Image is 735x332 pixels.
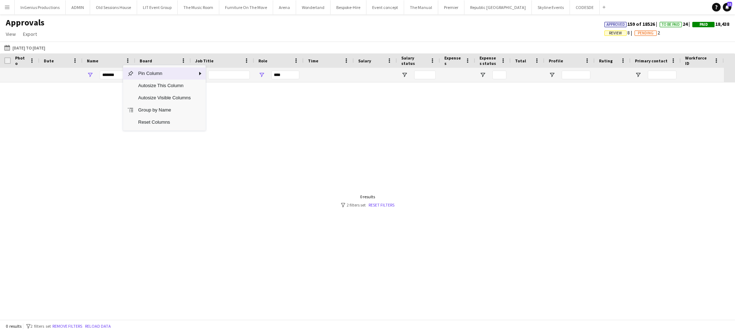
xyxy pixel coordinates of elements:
[51,322,84,330] button: Remove filters
[308,58,318,63] span: Time
[479,55,498,66] span: Expenses status
[134,116,195,128] span: Reset Columns
[532,0,570,14] button: Skyline Events
[15,0,66,14] button: InGenius Productions
[331,0,366,14] button: Bespoke-Hire
[84,322,112,330] button: Reload data
[6,31,16,37] span: View
[195,58,214,63] span: Job Title
[296,0,331,14] button: Wonderland
[570,0,600,14] button: CODESDE
[464,0,532,14] button: Republic [GEOGRAPHIC_DATA]
[87,58,98,63] span: Name
[15,55,27,66] span: Photo
[635,29,660,36] span: 2
[258,58,267,63] span: Role
[444,55,462,66] span: Expenses
[341,202,394,208] div: 2 filters set
[178,0,219,14] button: The Music Room
[341,194,394,199] div: 0 results
[609,31,622,35] span: Review
[100,71,131,79] input: Name Filter Input
[692,21,729,27] span: 18,438
[723,3,731,11] a: 11
[90,0,137,14] button: Old Sessions House
[492,71,506,79] input: Expenses status Filter Input
[258,72,265,78] button: Open Filter Menu
[208,71,250,79] input: Job Title Filter Input
[515,58,526,63] span: Total
[134,80,195,92] span: Autosize This Column
[549,58,563,63] span: Profile
[134,104,195,116] span: Group by Name
[273,0,296,14] button: Arena
[140,58,152,63] span: Board
[404,0,438,14] button: The Manual
[662,22,680,27] span: To Be Paid
[134,67,195,80] span: Pin Column
[4,57,11,64] input: Column with Header Selection
[134,92,195,104] span: Autosize Visible Columns
[123,65,206,131] div: Column Menu
[401,55,427,66] span: Salary status
[604,21,660,27] span: 159 of 18526
[648,71,677,79] input: Primary contact Filter Input
[369,202,394,208] a: Reset filters
[685,55,711,66] span: Workforce ID
[607,22,625,27] span: Approved
[414,71,436,79] input: Salary status Filter Input
[562,71,590,79] input: Profile Filter Input
[604,29,635,36] span: 8
[638,31,654,35] span: Pending
[699,22,708,27] span: Paid
[549,72,555,78] button: Open Filter Menu
[137,0,178,14] button: LIT Event Group
[20,29,40,39] a: Export
[358,58,371,63] span: Salary
[3,43,47,52] button: [DATE] to [DATE]
[23,31,37,37] span: Export
[44,58,54,63] span: Date
[479,72,486,78] button: Open Filter Menu
[366,0,404,14] button: Event concept
[31,323,51,329] span: 2 filters set
[219,0,273,14] button: Furniture On The Move
[660,21,692,27] span: 24
[3,29,19,39] a: View
[635,72,641,78] button: Open Filter Menu
[727,2,732,6] span: 11
[599,58,613,63] span: Rating
[635,58,668,63] span: Primary contact
[401,72,408,78] button: Open Filter Menu
[66,0,90,14] button: ADMIN
[87,72,93,78] button: Open Filter Menu
[438,0,464,14] button: Premier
